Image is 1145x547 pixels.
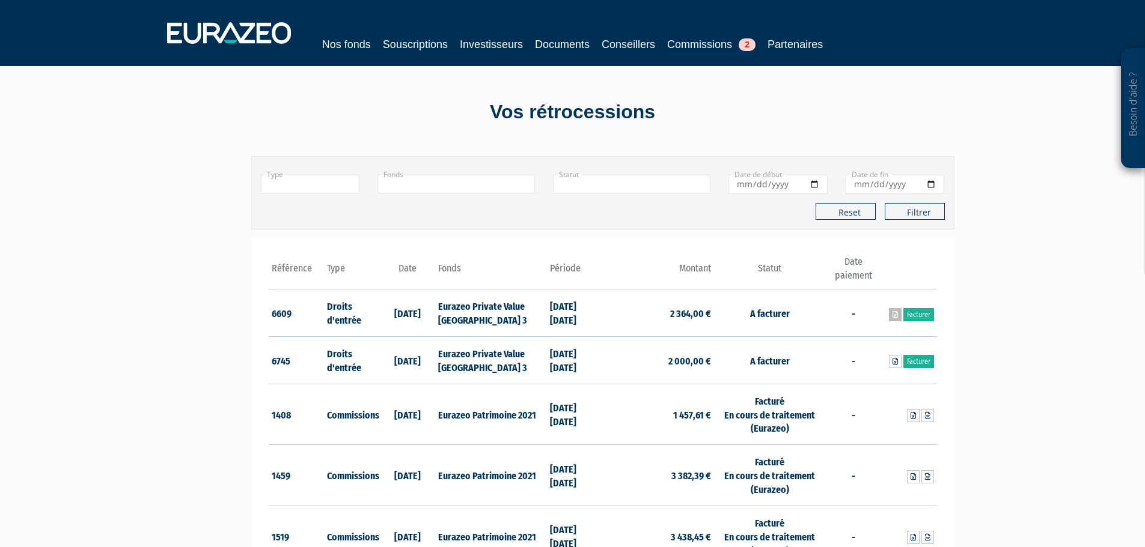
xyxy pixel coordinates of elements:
[435,289,546,337] td: Eurazeo Private Value [GEOGRAPHIC_DATA] 3
[714,445,825,506] td: Facturé En cours de traitement (Eurazeo)
[825,384,881,445] td: -
[885,203,945,220] button: Filtrer
[603,445,714,506] td: 3 382,39 €
[903,308,934,321] a: Facturer
[380,289,436,337] td: [DATE]
[603,289,714,337] td: 2 364,00 €
[269,445,325,506] td: 1459
[380,255,436,289] th: Date
[435,384,546,445] td: Eurazeo Patrimoine 2021
[547,255,603,289] th: Période
[714,255,825,289] th: Statut
[603,337,714,384] td: 2 000,00 €
[603,255,714,289] th: Montant
[825,445,881,506] td: -
[714,289,825,337] td: A facturer
[825,255,881,289] th: Date paiement
[269,384,325,445] td: 1408
[460,36,523,53] a: Investisseurs
[768,36,823,53] a: Partenaires
[1126,55,1140,163] p: Besoin d'aide ?
[167,22,291,44] img: 1732889491-logotype_eurazeo_blanc_rvb.png
[380,384,436,445] td: [DATE]
[816,203,876,220] button: Reset
[547,289,603,337] td: [DATE] [DATE]
[324,337,380,384] td: Droits d'entrée
[825,337,881,384] td: -
[547,445,603,506] td: [DATE] [DATE]
[324,384,380,445] td: Commissions
[380,337,436,384] td: [DATE]
[667,36,756,55] a: Commissions2
[269,337,325,384] td: 6745
[602,36,655,53] a: Conseillers
[714,337,825,384] td: A facturer
[714,384,825,445] td: Facturé En cours de traitement (Eurazeo)
[547,337,603,384] td: [DATE] [DATE]
[547,384,603,445] td: [DATE] [DATE]
[903,355,934,368] a: Facturer
[825,289,881,337] td: -
[269,289,325,337] td: 6609
[603,384,714,445] td: 1 457,61 €
[435,255,546,289] th: Fonds
[435,337,546,384] td: Eurazeo Private Value [GEOGRAPHIC_DATA] 3
[535,36,590,53] a: Documents
[230,98,915,126] div: Vos rétrocessions
[324,445,380,506] td: Commissions
[380,445,436,506] td: [DATE]
[739,38,756,51] span: 2
[383,36,448,53] a: Souscriptions
[324,255,380,289] th: Type
[269,255,325,289] th: Référence
[322,36,371,53] a: Nos fonds
[435,445,546,506] td: Eurazeo Patrimoine 2021
[324,289,380,337] td: Droits d'entrée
